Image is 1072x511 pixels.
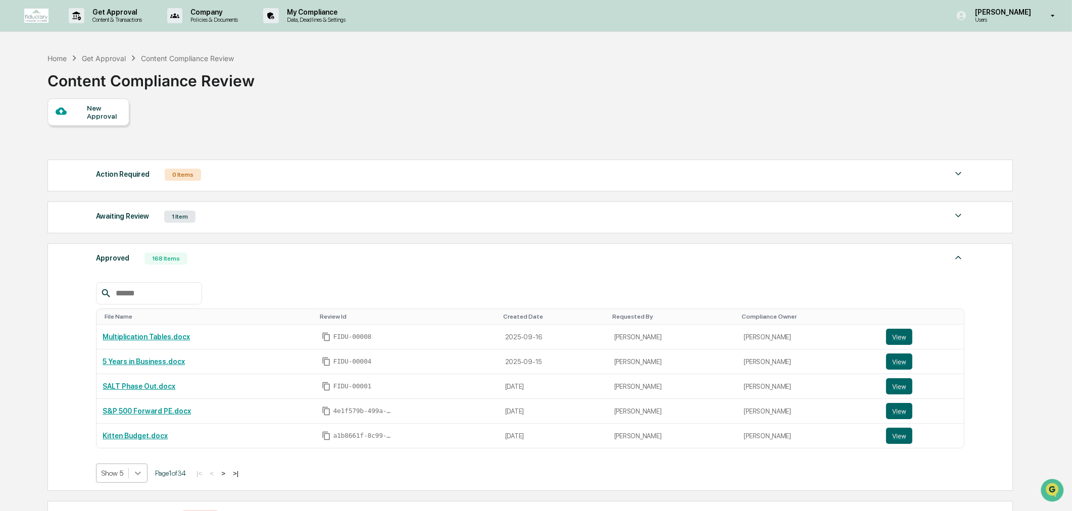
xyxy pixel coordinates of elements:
span: Preclearance [20,127,65,137]
td: [PERSON_NAME] [608,349,738,374]
p: Policies & Documents [182,16,243,23]
div: Content Compliance Review [141,54,234,63]
td: [PERSON_NAME] [738,399,881,424]
div: New Approval [87,104,121,120]
td: [DATE] [499,424,608,448]
img: caret [952,251,964,264]
a: 5 Years in Business.docx [103,357,185,366]
a: View [886,378,958,394]
td: [PERSON_NAME] [608,399,738,424]
td: [PERSON_NAME] [608,325,738,349]
button: View [886,378,912,394]
img: caret [952,210,964,222]
a: SALT Phase Out.docx [103,382,175,390]
div: 🔎 [10,147,18,156]
div: Start new chat [34,77,166,87]
div: 168 Items [144,252,187,265]
span: Copy Id [322,382,331,391]
span: Copy Id [322,431,331,440]
div: Content Compliance Review [47,64,255,90]
img: logo [24,9,48,23]
div: Home [47,54,67,63]
a: View [886,353,958,370]
div: Awaiting Review [96,210,149,223]
div: Toggle SortBy [888,313,960,320]
span: FIDU-00001 [333,382,371,390]
div: 0 Items [165,169,201,181]
span: 4e1f579b-499a-4b0f-8e8d-ec8f81ae47cc [333,407,394,415]
iframe: Open customer support [1040,478,1067,505]
p: Content & Transactions [84,16,147,23]
td: [PERSON_NAME] [738,325,881,349]
p: My Compliance [279,8,351,16]
div: Approved [96,251,129,265]
div: Toggle SortBy [742,313,876,320]
p: How can we help? [10,21,184,37]
td: [DATE] [499,399,608,424]
div: Action Required [96,168,150,181]
span: Attestations [83,127,125,137]
p: Data, Deadlines & Settings [279,16,351,23]
a: Powered byPylon [71,171,122,179]
td: 2025-09-16 [499,325,608,349]
p: Company [182,8,243,16]
span: Copy Id [322,406,331,416]
span: Copy Id [322,357,331,366]
td: 2025-09-15 [499,349,608,374]
td: [PERSON_NAME] [608,374,738,399]
span: a1b8661f-8c99-473f-9a1a-6ff25358e076 [333,432,394,440]
div: Toggle SortBy [320,313,495,320]
div: Toggle SortBy [105,313,312,320]
a: View [886,428,958,444]
span: Pylon [101,171,122,179]
td: [PERSON_NAME] [738,374,881,399]
a: S&P 500 Forward PE.docx [103,407,191,415]
span: FIDU-00004 [333,357,371,366]
div: We're available if you need us! [34,87,128,95]
img: caret [952,168,964,180]
span: Page 1 of 34 [155,469,186,477]
a: 🖐️Preclearance [6,123,69,141]
button: View [886,428,912,444]
button: > [218,469,228,478]
a: View [886,329,958,345]
a: View [886,403,958,419]
td: [PERSON_NAME] [738,424,881,448]
td: [DATE] [499,374,608,399]
a: 🔎Data Lookup [6,142,68,161]
button: View [886,403,912,419]
a: Multiplication Tables.docx [103,333,190,341]
span: FIDU-00008 [333,333,371,341]
button: View [886,329,912,345]
button: < [207,469,217,478]
button: |< [193,469,205,478]
div: Toggle SortBy [612,313,734,320]
div: Toggle SortBy [503,313,604,320]
div: 🖐️ [10,128,18,136]
a: 🗄️Attestations [69,123,129,141]
p: Get Approval [84,8,147,16]
div: 1 Item [164,211,196,223]
button: Start new chat [172,80,184,92]
td: [PERSON_NAME] [608,424,738,448]
button: >| [230,469,241,478]
p: [PERSON_NAME] [967,8,1036,16]
span: Copy Id [322,332,331,341]
a: Kitten Budget.docx [103,432,168,440]
div: 🗄️ [73,128,81,136]
img: 1746055101610-c473b297-6a78-478c-a979-82029cc54cd1 [10,77,28,95]
p: Users [967,16,1036,23]
span: Data Lookup [20,146,64,157]
div: Get Approval [82,54,126,63]
button: View [886,353,912,370]
td: [PERSON_NAME] [738,349,881,374]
